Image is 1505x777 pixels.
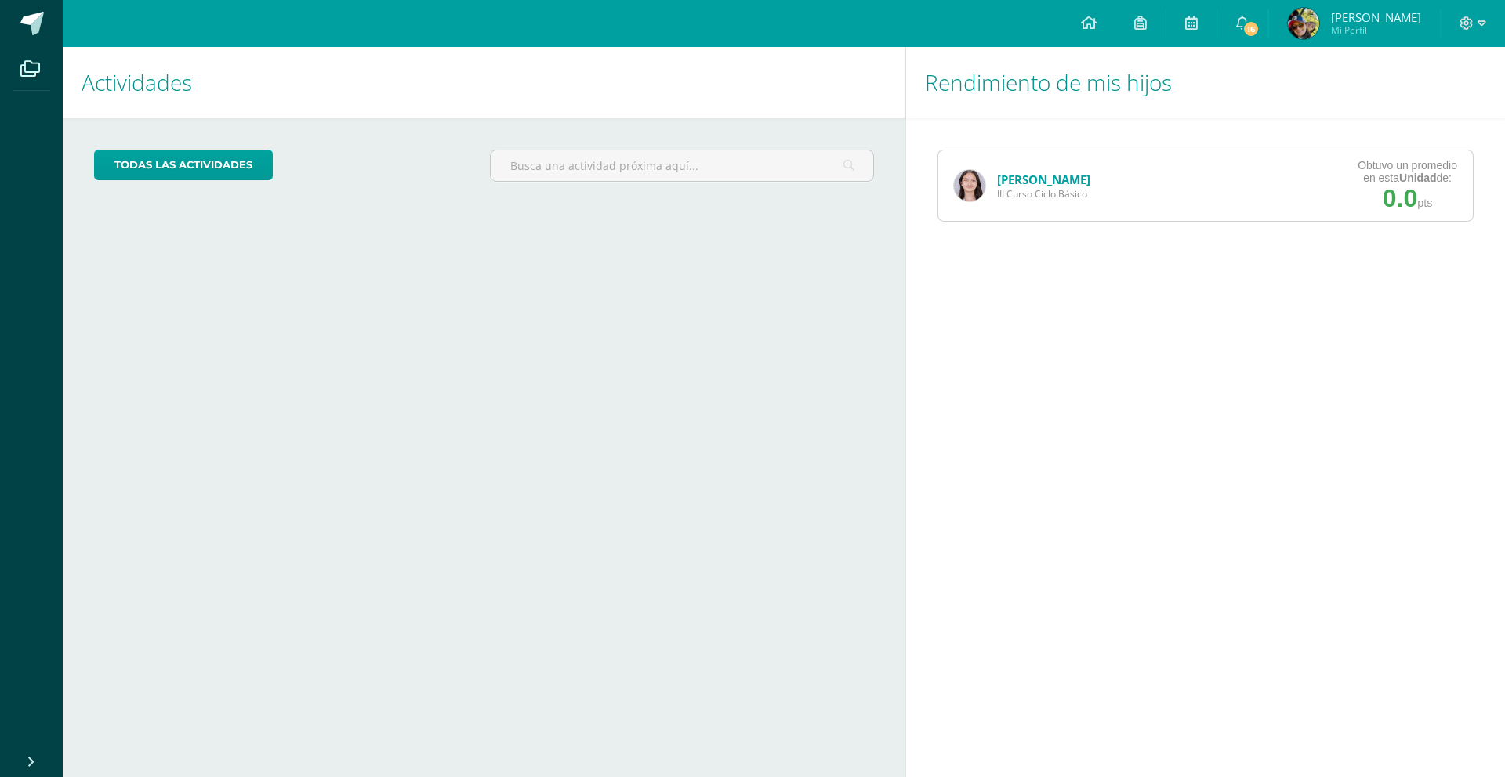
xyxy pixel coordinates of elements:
[1399,172,1436,184] strong: Unidad
[491,150,872,181] input: Busca una actividad próxima aquí...
[1417,197,1432,209] span: pts
[997,172,1090,187] a: [PERSON_NAME]
[82,47,887,118] h1: Actividades
[1288,8,1319,39] img: 9328d5e98ceeb7b6b4c8a00374d795d3.png
[997,187,1090,201] span: III Curso Ciclo Básico
[1358,159,1457,184] div: Obtuvo un promedio en esta de:
[925,47,1486,118] h1: Rendimiento de mis hijos
[954,170,985,201] img: 30747fba984b38a89808f691b086a1ae.png
[1242,20,1260,38] span: 16
[1331,9,1421,25] span: [PERSON_NAME]
[1383,184,1417,212] span: 0.0
[94,150,273,180] a: todas las Actividades
[1331,23,1421,37] span: Mi Perfil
